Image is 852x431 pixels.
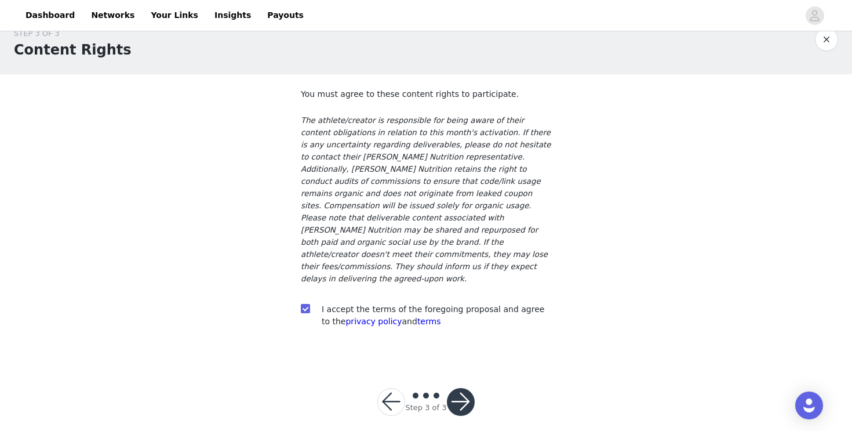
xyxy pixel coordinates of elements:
p: You must agree to these content rights to participate. [301,88,551,100]
a: Networks [84,2,141,28]
em: Please note that deliverable content associated with [PERSON_NAME] Nutrition may be shared and re... [301,213,548,283]
a: Payouts [260,2,311,28]
a: Dashboard [19,2,82,28]
a: terms [417,317,441,326]
em: Additionally, [PERSON_NAME] Nutrition retains the right to conduct audits of commissions to ensur... [301,165,541,210]
div: avatar [809,6,820,25]
em: The athlete/creator is responsible for being aware of their content obligations in relation to th... [301,116,551,161]
a: Insights [207,2,258,28]
div: Step 3 of 3 [405,402,446,414]
a: Your Links [144,2,205,28]
div: Open Intercom Messenger [795,392,823,419]
a: privacy policy [345,317,402,326]
h1: Content Rights [14,39,132,60]
span: I accept the terms of the foregoing proposal and agree to the and [322,305,544,326]
div: STEP 3 OF 3 [14,28,132,39]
